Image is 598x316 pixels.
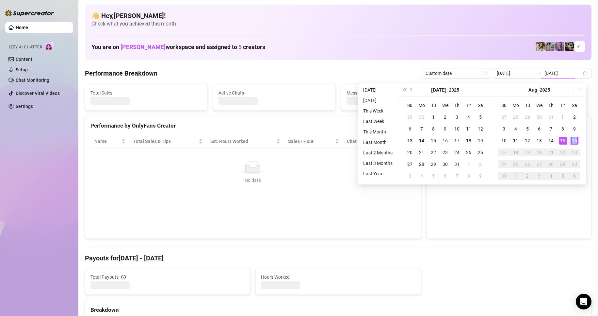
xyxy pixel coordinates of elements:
span: Active Chats [218,89,330,97]
img: logo-BBDzfeDw.svg [5,10,54,16]
h1: You are on workspace and assigned to creators [91,44,265,51]
a: Content [16,57,32,62]
div: Sales by OnlyFans Creator [432,121,586,130]
span: Chat Conversion [347,138,406,145]
span: info-circle [121,275,126,279]
th: Name [90,135,129,148]
img: AI Chatter [45,42,55,51]
img: Paige [536,42,545,51]
h4: 👋 Hey, [PERSON_NAME] ! [91,11,585,20]
span: [PERSON_NAME] [121,44,166,50]
h4: Payouts for [DATE] - [DATE] [85,254,591,263]
img: Ava [555,42,564,51]
span: Izzy AI Chatter [9,44,42,50]
span: calendar [483,71,487,75]
span: to [537,71,542,76]
img: Daisy [545,42,555,51]
h4: Performance Breakdown [85,69,157,78]
div: Breakdown [90,306,586,314]
a: Discover Viral Videos [16,91,60,96]
span: Total Sales [90,89,202,97]
span: Check what you achieved this month [91,20,585,27]
span: Messages Sent [347,89,458,97]
th: Chat Conversion [343,135,415,148]
span: swap-right [537,71,542,76]
span: Total Sales & Tips [133,138,197,145]
a: Settings [16,104,33,109]
span: + 1 [577,43,582,50]
div: Performance by OnlyFans Creator [90,121,415,130]
th: Sales / Hour [284,135,343,148]
img: Ava [565,42,574,51]
span: Sales / Hour [288,138,334,145]
span: Hours Worked [261,273,415,281]
span: Name [94,138,120,145]
th: Total Sales & Tips [129,135,206,148]
span: 5 [238,44,242,50]
span: Total Payouts [90,273,119,281]
input: Start date [497,70,534,77]
div: No data [97,177,409,184]
span: Custom date [426,68,486,78]
div: Est. Hours Worked [210,138,275,145]
a: Chat Monitoring [16,78,49,83]
div: Open Intercom Messenger [576,294,591,309]
input: End date [544,70,582,77]
a: Home [16,25,28,30]
a: Setup [16,67,28,72]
